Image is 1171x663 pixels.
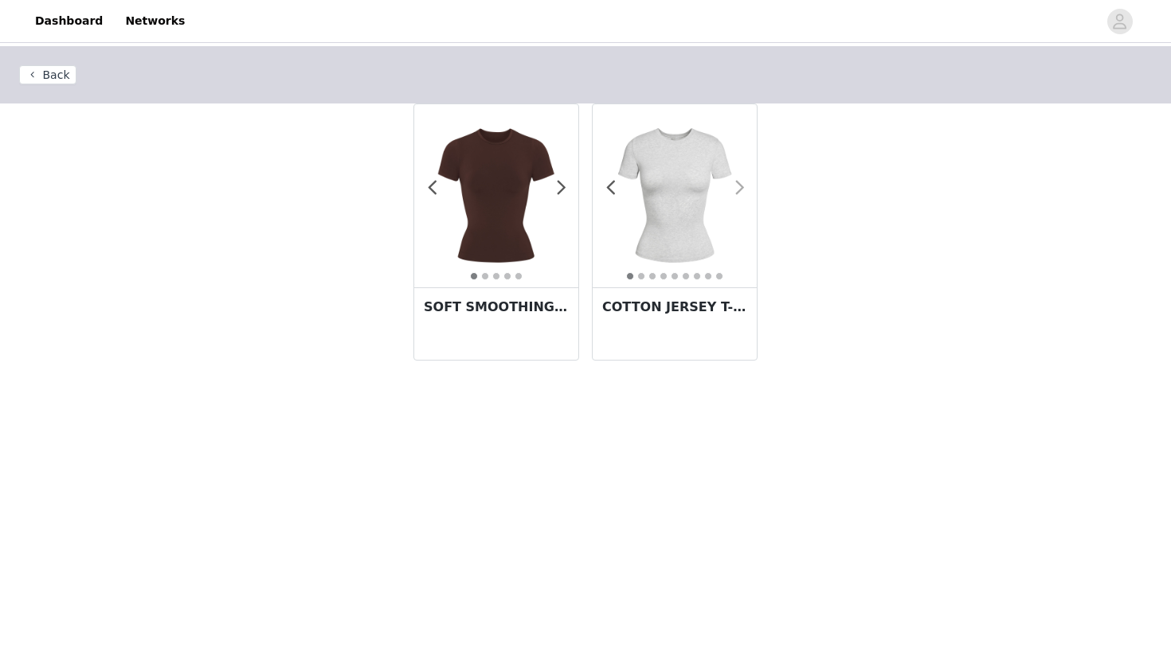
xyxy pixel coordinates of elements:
button: 3 [492,272,500,280]
button: 7 [693,272,701,280]
button: 5 [671,272,679,280]
button: 1 [626,272,634,280]
div: avatar [1112,9,1127,34]
a: Networks [116,3,194,39]
button: 9 [715,272,723,280]
button: 3 [648,272,656,280]
h3: COTTON JERSEY T-SHIRT | LIGHT [PERSON_NAME] [602,298,747,317]
button: 5 [515,272,523,280]
button: 1 [470,272,478,280]
button: Back [19,65,76,84]
img: COTTON JERSEY T-SHIRT | LIGHT HEATHER GREY FLAT ON A WHITE BACKGROUND | FLT [593,114,757,278]
button: 4 [660,272,668,280]
button: 2 [481,272,489,280]
button: 6 [682,272,690,280]
img: SOFT SMOOTHING SEAMLESS T-SHIRT | COCOA (T-SHIRTS, TOPS) LAYS FLAT ON A WHITE BACKGROUND | FLT [414,114,578,278]
button: 8 [704,272,712,280]
button: 4 [503,272,511,280]
h3: SOFT SMOOTHING SEAMLESS T-SHIRT | COCOA [424,298,569,317]
a: Dashboard [25,3,112,39]
button: 2 [637,272,645,280]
